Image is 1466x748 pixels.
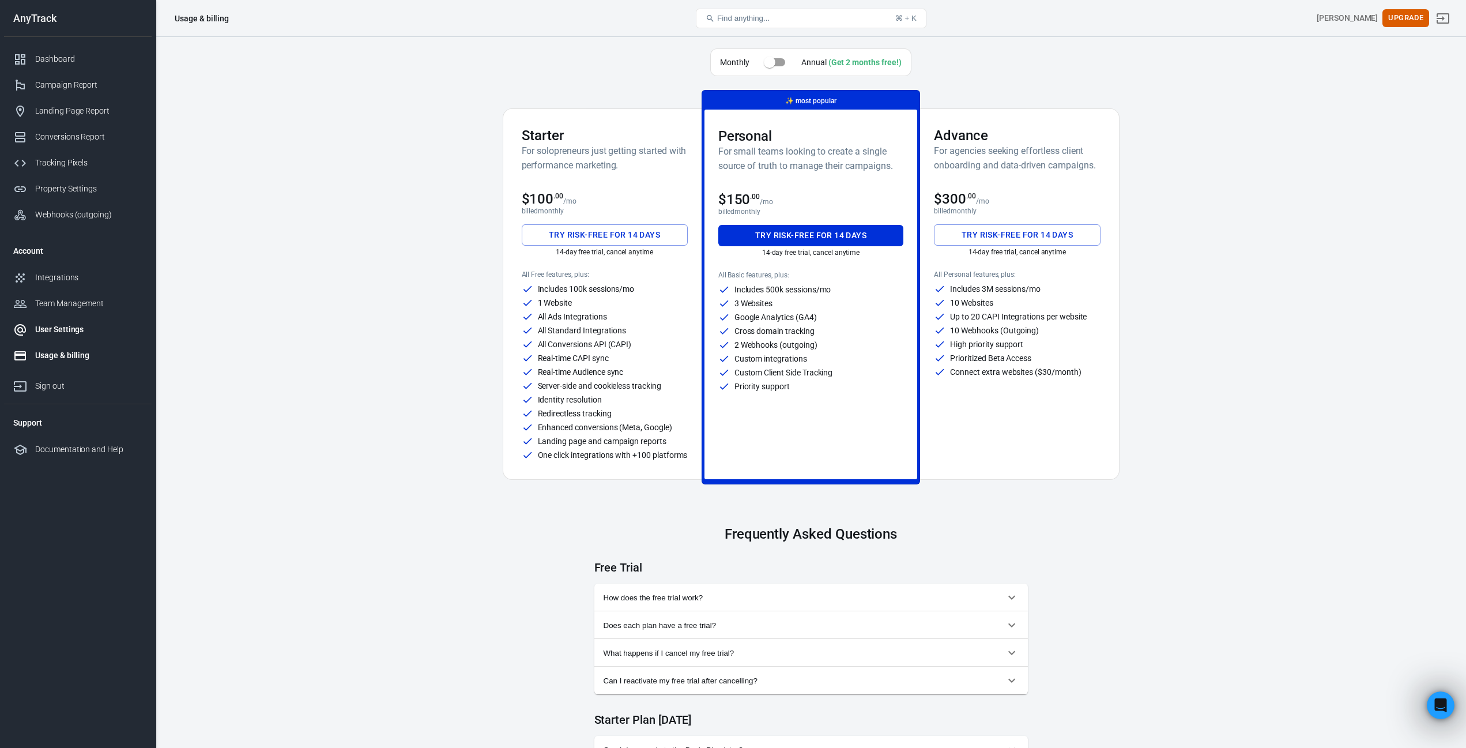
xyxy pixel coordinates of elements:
[734,299,773,307] p: 3 Websites
[35,298,142,310] div: Team Management
[538,437,666,445] p: Landing page and campaign reports
[604,676,1005,685] span: Can I reactivate my free trial after cancelling?
[718,128,904,144] h3: Personal
[4,46,152,72] a: Dashboard
[538,451,688,459] p: One click integrations with +100 platforms
[553,192,563,200] sup: .00
[538,285,635,293] p: Includes 100k sessions/mo
[966,192,976,200] sup: .00
[4,265,152,291] a: Integrations
[594,639,1028,667] button: What happens if I cancel my free trial?
[828,58,902,67] div: (Get 2 months free!)
[895,14,917,22] div: ⌘ + K
[538,423,672,431] p: Enhanced conversions (Meta, Google)
[934,191,976,207] span: $300
[522,270,688,279] p: All Free features, plus:
[750,193,760,201] sup: .00
[35,380,142,392] div: Sign out
[1382,9,1429,27] button: Upgrade
[734,382,790,390] p: Priority support
[538,354,609,362] p: Real-time CAPI sync
[35,105,142,117] div: Landing Page Report
[4,98,152,124] a: Landing Page Report
[950,313,1087,321] p: Up to 20 CAPI Integrations per website
[801,57,902,69] div: Annual
[1317,12,1378,24] div: Account id: yhuO5mDO
[35,53,142,65] div: Dashboard
[594,667,1028,694] button: Can I reactivate my free trial after cancelling?
[4,72,152,98] a: Campaign Report
[522,144,688,172] h6: For solopreneurs just getting started with performance marketing.
[538,299,572,307] p: 1 Website
[522,248,688,256] p: 14-day free trial, cancel anytime
[35,157,142,169] div: Tracking Pixels
[522,191,564,207] span: $100
[35,443,142,456] div: Documentation and Help
[4,343,152,369] a: Usage & billing
[594,584,1028,611] button: How does the free trial work?
[594,713,1028,727] h4: Starter Plan [DATE]
[522,224,688,246] button: Try risk-free for 14 days
[538,368,624,376] p: Real-time Audience sync
[1427,691,1454,719] iframe: Intercom live chat
[734,341,817,349] p: 2 Webhooks (outgoing)
[734,285,831,294] p: Includes 500k sessions/mo
[934,248,1100,256] p: 14-day free trial, cancel anytime
[35,324,142,336] div: User Settings
[718,144,904,173] h6: For small teams looking to create a single source of truth to manage their campaigns.
[4,150,152,176] a: Tracking Pixels
[4,13,152,24] div: AnyTrack
[934,270,1100,279] p: All Personal features, plus:
[976,197,989,205] p: /mo
[538,382,661,390] p: Server-side and cookieless tracking
[734,313,817,321] p: Google Analytics (GA4)
[594,561,1028,574] h4: Free Trial
[950,326,1039,334] p: 10 Webhooks (Outgoing)
[538,396,602,404] p: Identity resolution
[760,198,773,206] p: /mo
[4,176,152,202] a: Property Settings
[785,97,794,105] span: magic
[4,291,152,317] a: Team Management
[950,354,1031,362] p: Prioritized Beta Access
[175,13,229,24] div: Usage & billing
[734,355,807,363] p: Custom integrations
[718,191,760,208] span: $150
[734,369,833,377] p: Custom Client Side Tracking
[718,249,904,257] p: 14-day free trial, cancel anytime
[718,225,904,246] button: Try risk-free for 14 days
[522,127,688,144] h3: Starter
[696,9,926,28] button: Find anything...⌘ + K
[934,207,1100,215] p: billed monthly
[1429,5,1457,32] a: Sign out
[594,611,1028,639] button: Does each plan have a free trial?
[594,526,1028,542] h3: Frequently Asked Questions
[35,272,142,284] div: Integrations
[718,208,904,216] p: billed monthly
[522,207,688,215] p: billed monthly
[934,127,1100,144] h3: Advance
[538,409,612,418] p: Redirectless tracking
[604,649,1005,657] span: What happens if I cancel my free trial?
[604,621,1005,630] span: Does each plan have a free trial?
[934,224,1100,246] button: Try risk-free for 14 days
[538,340,632,348] p: All Conversions API (CAPI)
[538,326,627,334] p: All Standard Integrations
[563,197,576,205] p: /mo
[734,327,815,335] p: Cross domain tracking
[35,183,142,195] div: Property Settings
[950,368,1081,376] p: Connect extra websites ($30/month)
[4,202,152,228] a: Webhooks (outgoing)
[950,285,1041,293] p: Includes 3M sessions/mo
[717,14,770,22] span: Find anything...
[4,409,152,437] li: Support
[934,144,1100,172] h6: For agencies seeking effortless client onboarding and data-driven campaigns.
[35,131,142,143] div: Conversions Report
[950,299,993,307] p: 10 Websites
[785,95,836,107] p: most popular
[35,79,142,91] div: Campaign Report
[35,349,142,362] div: Usage & billing
[4,124,152,150] a: Conversions Report
[538,313,607,321] p: All Ads Integrations
[718,271,904,279] p: All Basic features, plus:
